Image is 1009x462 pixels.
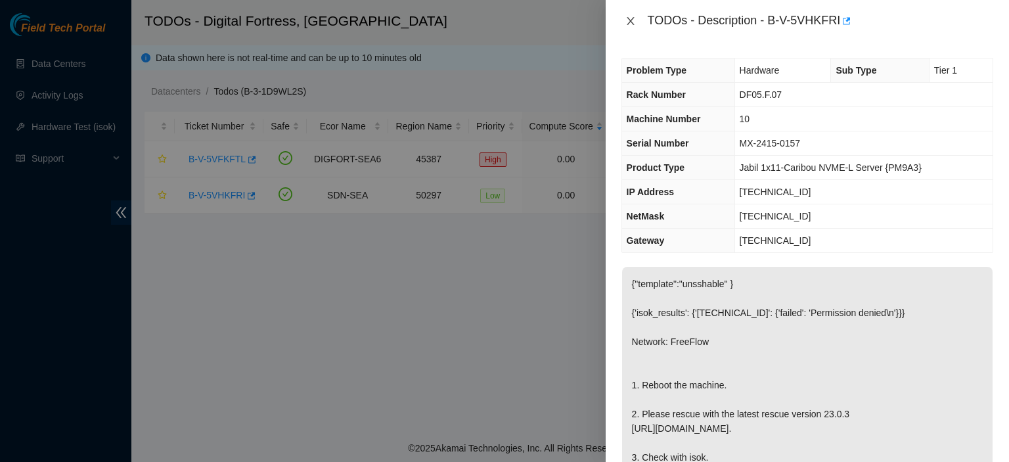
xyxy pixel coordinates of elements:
[627,211,665,221] span: NetMask
[740,162,922,173] span: Jabil 1x11-Caribou NVME-L Server {PM9A3}
[627,89,686,100] span: Rack Number
[740,211,811,221] span: [TECHNICAL_ID]
[627,65,687,76] span: Problem Type
[627,138,689,149] span: Serial Number
[740,89,782,100] span: DF05.F.07
[621,15,640,28] button: Close
[836,65,876,76] span: Sub Type
[627,187,674,197] span: IP Address
[740,187,811,197] span: [TECHNICAL_ID]
[740,235,811,246] span: [TECHNICAL_ID]
[648,11,993,32] div: TODOs - Description - B-V-5VHKFRI
[740,138,801,149] span: MX-2415-0157
[627,114,701,124] span: Machine Number
[625,16,636,26] span: close
[740,114,750,124] span: 10
[740,65,780,76] span: Hardware
[627,235,665,246] span: Gateway
[934,65,957,76] span: Tier 1
[627,162,684,173] span: Product Type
